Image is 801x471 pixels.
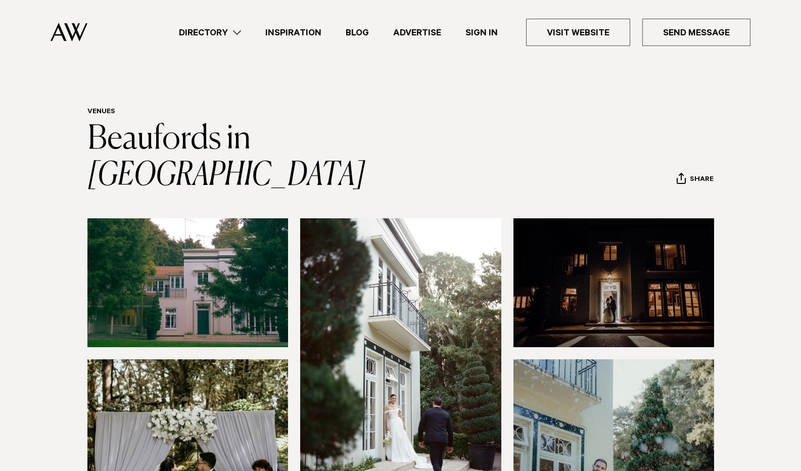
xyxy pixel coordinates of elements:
[167,26,253,39] a: Directory
[642,19,750,46] a: Send Message
[513,218,715,347] img: Wedding couple at night in front of homestead
[253,26,334,39] a: Inspiration
[87,123,365,192] a: Beaufords in [GEOGRAPHIC_DATA]
[87,108,115,116] a: Venues
[51,23,87,41] img: Auckland Weddings Logo
[381,26,453,39] a: Advertise
[690,175,714,185] span: Share
[334,26,381,39] a: Blog
[87,218,289,347] img: Historic homestead at Beaufords in Totara Park
[676,172,714,187] button: Share
[453,26,510,39] a: Sign In
[526,19,630,46] a: Visit Website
